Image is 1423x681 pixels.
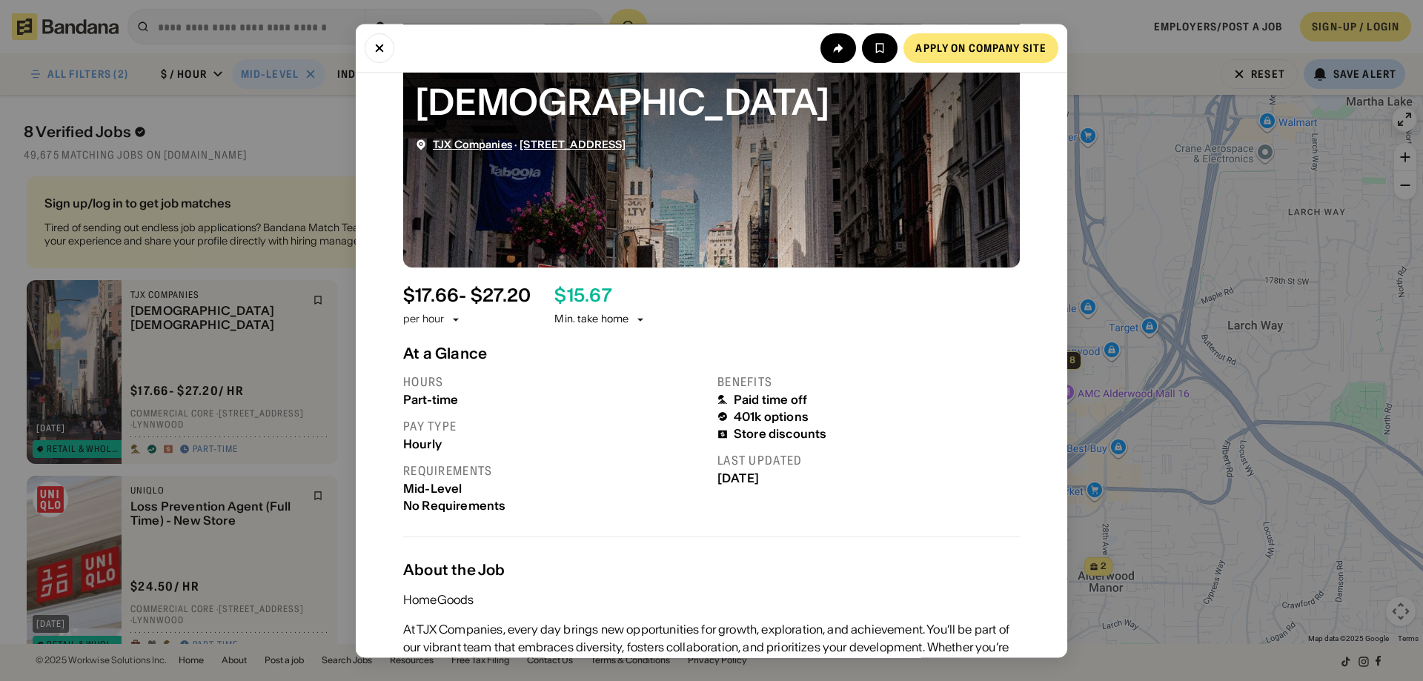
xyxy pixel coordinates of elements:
div: Min. take home [554,313,646,328]
div: Apply on company site [915,42,1046,53]
div: Mid-Level [403,482,706,496]
div: Paid time off [734,393,807,407]
span: [STREET_ADDRESS] [520,138,626,151]
div: Requirements [403,463,706,479]
div: per hour [403,313,444,328]
div: Pay type [403,419,706,434]
div: [DATE] [717,472,1020,486]
div: Benefits [717,374,1020,390]
div: About the Job [403,562,1020,579]
div: $ 15.67 [554,285,611,307]
span: TJX Companies [433,138,512,151]
div: Seasonal Part time employee [415,27,1008,127]
div: Hourly [403,437,706,451]
div: $ 17.66 - $27.20 [403,285,531,307]
button: Close [365,33,394,62]
div: Hours [403,374,706,390]
div: · [433,139,626,151]
div: 401k options [734,410,809,424]
div: Part-time [403,393,706,407]
div: Store discounts [734,428,826,442]
div: No Requirements [403,499,706,513]
div: HomeGoods [403,591,474,609]
div: At a Glance [403,345,1020,362]
div: Last updated [717,454,1020,469]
